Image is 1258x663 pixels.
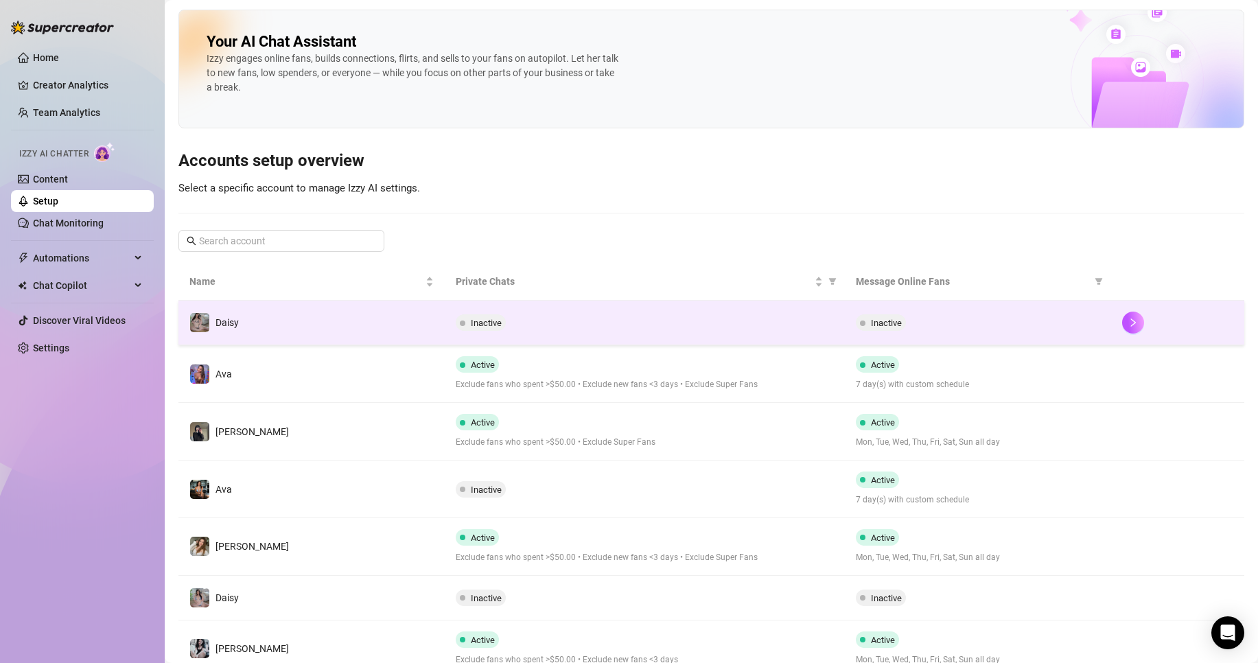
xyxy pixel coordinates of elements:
img: Sadie [190,639,209,658]
input: Search account [199,233,365,248]
h2: Your AI Chat Assistant [207,32,356,51]
span: filter [1092,271,1106,292]
span: Exclude fans who spent >$50.00 • Exclude new fans <3 days • Exclude Super Fans [456,378,833,391]
a: Settings [33,342,69,353]
span: Exclude fans who spent >$50.00 • Exclude Super Fans [456,436,833,449]
a: Chat Monitoring [33,218,104,229]
span: Izzy AI Chatter [19,148,89,161]
div: Open Intercom Messenger [1211,616,1244,649]
span: Inactive [471,318,502,328]
a: Setup [33,196,58,207]
span: Mon, Tue, Wed, Thu, Fri, Sat, Sun all day [856,436,1100,449]
span: Active [471,360,495,370]
span: 7 day(s) with custom schedule [856,493,1100,507]
img: AI Chatter [94,142,115,162]
span: Message Online Fans [856,274,1089,289]
span: Inactive [471,485,502,495]
img: Daisy [190,588,209,607]
img: Ava [190,364,209,384]
div: Izzy engages online fans, builds connections, flirts, and sells to your fans on autopilot. Let he... [207,51,618,95]
h3: Accounts setup overview [178,150,1244,172]
span: 7 day(s) with custom schedule [856,378,1100,391]
span: Chat Copilot [33,275,130,296]
span: Ava [216,484,232,495]
span: Inactive [871,318,902,328]
span: Mon, Tue, Wed, Thu, Fri, Sat, Sun all day [856,551,1100,564]
span: Daisy [216,317,239,328]
span: Inactive [471,593,502,603]
a: Home [33,52,59,63]
img: Ava [190,480,209,499]
span: Daisy [216,592,239,603]
span: Inactive [871,593,902,603]
span: Ava [216,369,232,380]
span: Active [871,533,895,543]
a: Content [33,174,68,185]
span: Active [471,635,495,645]
span: [PERSON_NAME] [216,541,289,552]
span: Name [189,274,423,289]
a: Discover Viral Videos [33,315,126,326]
span: Private Chats [456,274,811,289]
span: thunderbolt [18,253,29,264]
span: Active [871,475,895,485]
span: Active [471,533,495,543]
span: [PERSON_NAME] [216,643,289,654]
button: right [1122,312,1144,334]
span: Exclude fans who spent >$50.00 • Exclude new fans <3 days • Exclude Super Fans [456,551,833,564]
span: Select a specific account to manage Izzy AI settings. [178,182,420,194]
span: [PERSON_NAME] [216,426,289,437]
img: Chat Copilot [18,281,27,290]
span: right [1128,318,1138,327]
th: Private Chats [445,263,844,301]
span: filter [1095,277,1103,286]
span: Active [871,635,895,645]
a: Creator Analytics [33,74,143,96]
span: filter [828,277,837,286]
img: Paige [190,537,209,556]
span: Active [471,417,495,428]
span: search [187,236,196,246]
span: Active [871,360,895,370]
th: Name [178,263,445,301]
span: filter [826,271,839,292]
img: logo-BBDzfeDw.svg [11,21,114,34]
span: Active [871,417,895,428]
span: Automations [33,247,130,269]
img: Daisy [190,313,209,332]
a: Team Analytics [33,107,100,118]
img: Anna [190,422,209,441]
